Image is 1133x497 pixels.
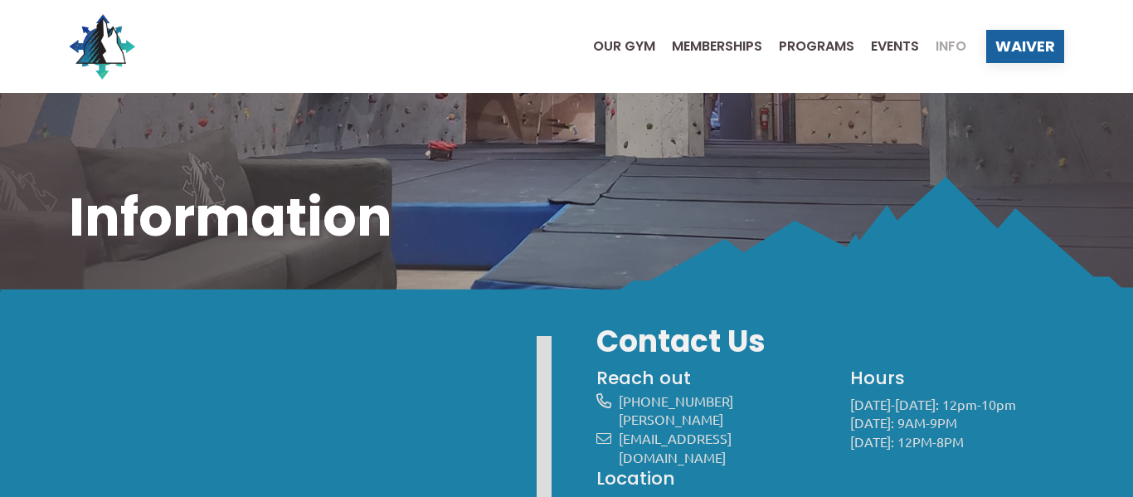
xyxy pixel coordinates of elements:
[850,395,1064,451] p: [DATE]-[DATE]: 12pm-10pm [DATE]: 9AM-9PM [DATE]: 12PM-8PM
[850,366,1064,391] h4: Hours
[593,40,655,53] span: Our Gym
[619,411,732,465] a: [PERSON_NAME][EMAIL_ADDRESS][DOMAIN_NAME]
[936,40,966,53] span: Info
[596,366,823,391] h4: Reach out
[596,321,1064,363] h3: Contact Us
[995,39,1055,54] span: Waiver
[986,30,1064,63] a: Waiver
[919,40,966,53] a: Info
[576,40,655,53] a: Our Gym
[672,40,762,53] span: Memberships
[854,40,919,53] a: Events
[69,13,135,80] img: North Wall Logo
[871,40,919,53] span: Events
[655,40,762,53] a: Memberships
[596,466,1064,491] h4: Location
[619,392,733,409] a: [PHONE_NUMBER]
[779,40,854,53] span: Programs
[762,40,854,53] a: Programs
